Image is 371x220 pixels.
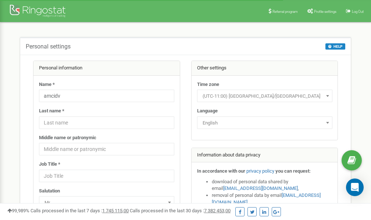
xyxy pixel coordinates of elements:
strong: you can request: [275,168,311,174]
span: Referral program [272,10,298,14]
span: English [200,118,330,128]
a: privacy policy [246,168,274,174]
span: Profile settings [314,10,336,14]
a: [EMAIL_ADDRESS][DOMAIN_NAME] [223,185,298,191]
input: Middle name or patronymic [39,143,174,155]
li: download of personal data shared by email , [212,178,332,192]
input: Name [39,90,174,102]
label: Middle name or patronymic [39,134,96,141]
span: English [197,116,332,129]
div: Other settings [192,61,338,76]
label: Time zone [197,81,219,88]
strong: In accordance with our [197,168,245,174]
span: Calls processed in the last 7 days : [31,208,129,213]
input: Last name [39,116,174,129]
div: Open Intercom Messenger [346,178,364,196]
div: Information about data privacy [192,148,338,163]
span: (UTC-11:00) Pacific/Midway [197,90,332,102]
span: Calls processed in the last 30 days : [130,208,231,213]
label: Salutation [39,188,60,195]
div: Personal information [33,61,180,76]
span: (UTC-11:00) Pacific/Midway [200,91,330,101]
u: 7 382 453,00 [204,208,231,213]
label: Job Title * [39,161,60,168]
li: removal of personal data by email , [212,192,332,206]
label: Name * [39,81,55,88]
h5: Personal settings [26,43,71,50]
input: Job Title [39,170,174,182]
label: Language [197,108,218,115]
u: 1 745 115,00 [102,208,129,213]
span: Log Out [352,10,364,14]
button: HELP [325,43,345,50]
span: Mr. [39,196,174,209]
span: Mr. [42,198,172,208]
span: 99,989% [7,208,29,213]
label: Last name * [39,108,64,115]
